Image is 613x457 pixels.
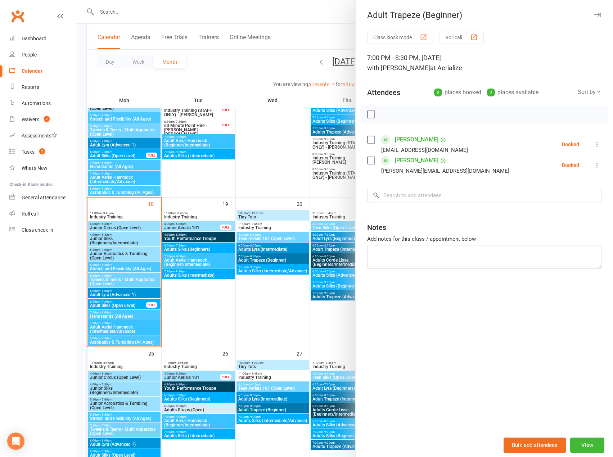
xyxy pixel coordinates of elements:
div: Calendar [22,68,42,74]
a: General attendance kiosk mode [9,190,76,206]
a: Clubworx [9,7,27,25]
div: Tasks [22,149,35,155]
a: Tasks 1 [9,144,76,160]
div: [EMAIL_ADDRESS][DOMAIN_NAME] [381,145,468,155]
button: Roll call [439,31,484,44]
a: Assessments [9,128,76,144]
div: What's New [22,165,48,171]
span: with [PERSON_NAME] [367,64,430,72]
div: Notes [367,222,386,232]
div: Open Intercom Messenger [7,433,24,450]
div: Add notes for this class / appointment below [367,235,601,243]
input: Search to add attendees [367,188,601,203]
div: Class check-in [22,227,53,233]
div: Booked [562,163,579,168]
button: View [570,438,604,453]
div: [PERSON_NAME][EMAIL_ADDRESS][DOMAIN_NAME] [381,166,509,176]
div: Adult Trapeze (Beginner) [356,10,613,20]
div: Assessments [22,133,57,139]
div: places booked [434,87,481,98]
div: 7:00 PM - 8:30 PM, [DATE] [367,53,601,73]
div: General attendance [22,195,66,200]
div: People [22,52,37,58]
span: at Aerialize [430,64,462,72]
a: Calendar [9,63,76,79]
div: Dashboard [22,36,46,41]
a: [PERSON_NAME] [395,155,438,166]
a: People [9,47,76,63]
a: What's New [9,160,76,176]
a: Reports [9,79,76,95]
div: Booked [562,142,579,147]
div: 2 [434,89,442,96]
a: Automations [9,95,76,112]
button: Bulk add attendees [504,438,566,453]
a: [PERSON_NAME] [395,134,438,145]
div: Waivers [22,117,39,122]
a: Waivers 7 [9,112,76,128]
div: places available [487,87,538,98]
div: Automations [22,100,51,106]
a: Roll call [9,206,76,222]
div: Roll call [22,211,39,217]
a: Dashboard [9,31,76,47]
div: Sort by [578,87,601,97]
div: Attendees [367,87,400,98]
a: Class kiosk mode [9,222,76,238]
span: 7 [44,116,50,122]
div: 7 [487,89,495,96]
div: Reports [22,84,39,90]
button: Class kiosk mode [367,31,433,44]
span: 1 [39,148,45,154]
